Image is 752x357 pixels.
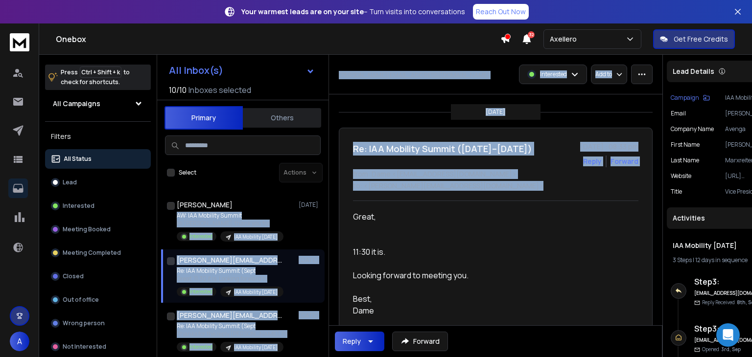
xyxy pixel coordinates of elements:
[63,296,99,304] p: Out of office
[695,256,748,264] span: 12 days in sequence
[177,255,284,265] h1: [PERSON_NAME][EMAIL_ADDRESS][DOMAIN_NAME]
[339,71,490,79] p: [PERSON_NAME][EMAIL_ADDRESS][DOMAIN_NAME]
[45,313,151,333] button: Wrong person
[10,332,29,351] button: A
[63,272,84,280] p: Closed
[189,343,212,351] p: Interested
[63,225,111,233] p: Meeting Booked
[177,322,287,330] p: Re: IAA Mobility Summit (Sept
[177,311,284,320] h1: [PERSON_NAME][EMAIL_ADDRESS]
[353,181,638,191] p: to: <[PERSON_NAME][EMAIL_ADDRESS][DOMAIN_NAME]>
[653,29,735,49] button: Get Free Credits
[550,34,581,44] p: Axellero
[179,169,196,177] label: Select
[353,142,532,156] h1: Re: IAA Mobility Summit ([DATE]–[DATE])
[671,125,714,133] p: Company Name
[671,172,691,180] p: website
[671,188,682,196] p: title
[234,344,278,351] p: IAA Mobility [DATE]
[45,267,151,286] button: Closed
[335,332,384,351] button: Reply
[674,34,728,44] p: Get Free Credits
[177,330,287,338] p: Thanks for the reply [PERSON_NAME], I'll
[671,156,699,164] p: Last Name
[343,336,361,346] div: Reply
[63,249,121,257] p: Meeting Completed
[177,275,283,283] p: Great, 11:30 it is. Looking forward to
[169,84,187,96] span: 10 / 10
[241,7,465,17] p: – Turn visits into conversations
[234,289,278,296] p: IAA Mobility [DATE]
[189,288,212,295] p: Interested
[486,108,505,116] p: [DATE]
[164,106,243,130] button: Primary
[353,169,638,179] p: from: Dame <[EMAIL_ADDRESS][DOMAIN_NAME]>
[177,200,233,210] h1: [PERSON_NAME]
[671,94,710,102] button: Campaign
[45,220,151,239] button: Meeting Booked
[161,61,323,80] button: All Inbox(s)
[169,66,223,75] h1: All Inbox(s)
[189,233,212,240] p: Interested
[45,94,151,113] button: All Campaigns
[671,141,700,149] p: First Name
[45,130,151,143] h3: Filters
[64,155,92,163] p: All Status
[56,33,500,45] h1: Onebox
[177,212,283,220] p: AW: IAA Mobility Summit
[45,173,151,192] button: Lead
[63,319,105,327] p: Wrong person
[583,156,602,166] button: Reply
[234,233,278,241] p: IAA Mobility [DATE]
[63,343,106,351] p: Not Interested
[473,4,529,20] a: Reach Out Now
[671,110,686,117] p: Email
[299,256,321,264] p: [DATE]
[580,142,638,152] p: [DATE] : 08:33 pm
[61,67,130,87] p: Press to check for shortcuts.
[702,346,741,353] p: Opened
[721,346,741,353] span: 3rd, Sep
[10,33,29,51] img: logo
[45,290,151,310] button: Out of office
[392,332,448,351] button: Forward
[243,107,321,129] button: Others
[53,99,100,109] h1: All Campaigns
[611,156,638,166] div: Forward
[188,84,251,96] h3: Inboxes selected
[353,211,631,316] div: Great, 11:30 it is. Looking forward to meeting you. Best, Dame
[299,312,321,319] p: [DATE]
[63,202,94,210] p: Interested
[528,31,535,38] span: 32
[671,94,699,102] p: Campaign
[716,323,740,347] div: Open Intercom Messenger
[673,256,692,264] span: 3 Steps
[673,67,714,76] p: Lead Details
[63,178,77,186] p: Lead
[45,149,151,169] button: All Status
[45,196,151,216] button: Interested
[45,243,151,263] button: Meeting Completed
[241,7,364,16] strong: Your warmest leads are on your site
[45,337,151,357] button: Not Interested
[177,267,283,275] p: Re: IAA Mobility Summit (Sept
[540,70,567,78] p: Interested
[299,201,321,209] p: [DATE]
[595,70,612,78] p: Add to
[177,220,283,227] p: Hi [PERSON_NAME], thank you for
[80,67,121,78] span: Ctrl + Shift + k
[476,7,526,17] p: Reach Out Now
